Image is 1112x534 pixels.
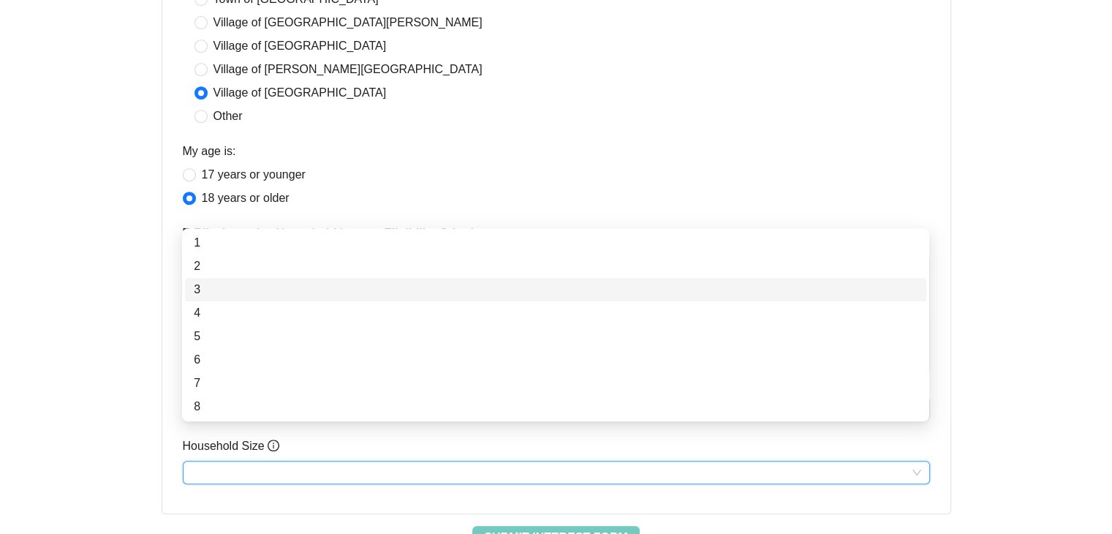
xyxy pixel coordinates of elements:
[194,304,918,322] div: 4
[183,225,930,242] span: E-Bike Incentive Household Income Eligibility Criteria
[185,278,926,301] div: 3
[196,166,311,184] span: 17 years or younger
[208,61,488,78] span: Village of [PERSON_NAME][GEOGRAPHIC_DATA]
[194,234,918,252] div: 1
[208,14,488,31] span: Village of [GEOGRAPHIC_DATA][PERSON_NAME]
[194,398,918,415] div: 8
[185,395,926,418] div: 8
[185,372,926,395] div: 7
[185,255,926,278] div: 2
[194,351,918,369] div: 6
[268,440,279,451] span: info-circle
[185,325,926,348] div: 5
[208,84,393,102] span: Village of [GEOGRAPHIC_DATA]
[185,301,926,325] div: 4
[185,348,926,372] div: 6
[194,328,918,345] div: 5
[196,189,295,207] span: 18 years or older
[183,437,280,455] span: Household Size
[208,37,393,55] span: Village of [GEOGRAPHIC_DATA]
[194,281,918,298] div: 3
[208,108,249,125] span: Other
[183,143,236,160] label: My age is:
[194,257,918,275] div: 2
[185,231,926,255] div: 1
[194,375,918,392] div: 7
